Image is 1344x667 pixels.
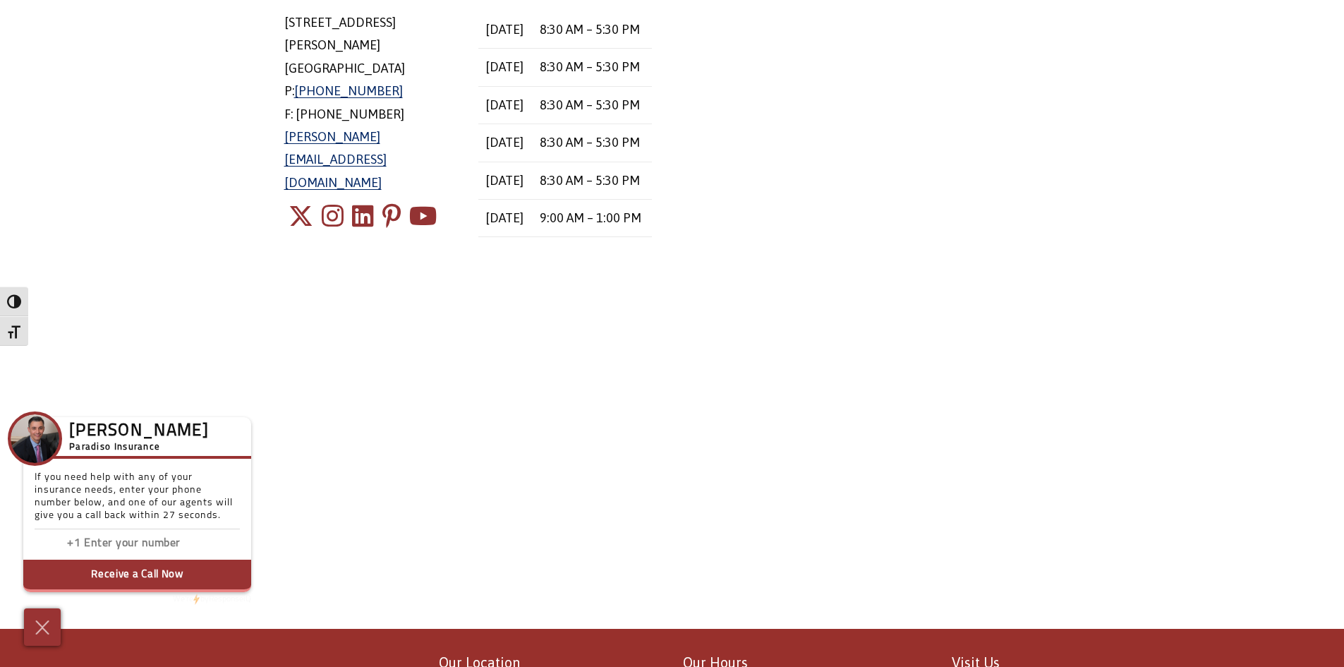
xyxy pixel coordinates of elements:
[478,49,532,86] td: [DATE]
[478,199,532,236] td: [DATE]
[478,124,532,162] td: [DATE]
[69,426,209,438] h3: [PERSON_NAME]
[32,616,53,639] img: Cross icon
[84,534,225,554] input: Enter phone number
[540,22,640,37] time: 8:30 AM – 5:30 PM
[540,210,641,225] time: 9:00 AM – 1:00 PM
[478,11,532,49] td: [DATE]
[540,59,640,74] time: 8:30 AM – 5:30 PM
[284,11,458,194] p: [STREET_ADDRESS] [PERSON_NAME][GEOGRAPHIC_DATA] P: F: [PHONE_NUMBER]
[478,86,532,124] td: [DATE]
[173,595,209,603] span: We're by
[23,560,251,592] button: Receive a Call Now
[478,162,532,199] td: [DATE]
[540,135,640,150] time: 8:30 AM – 5:30 PM
[294,83,403,98] a: [PHONE_NUMBER]
[42,534,84,554] input: Enter country code
[540,173,640,188] time: 8:30 AM – 5:30 PM
[69,440,209,455] h5: Paradiso Insurance
[35,471,240,529] p: If you need help with any of your insurance needs, enter your phone number below, and one of our ...
[193,594,200,605] img: Powered by icon
[352,194,374,239] a: LinkedIn
[540,97,640,112] time: 8:30 AM – 5:30 PM
[382,194,401,239] a: Pinterest
[289,194,313,239] a: X
[11,414,59,463] img: Company Icon
[409,194,437,239] a: Youtube
[284,129,387,190] a: [PERSON_NAME][EMAIL_ADDRESS][DOMAIN_NAME]
[173,595,251,603] a: We'rePowered by iconbyResponseiQ
[322,194,344,239] a: Instagram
